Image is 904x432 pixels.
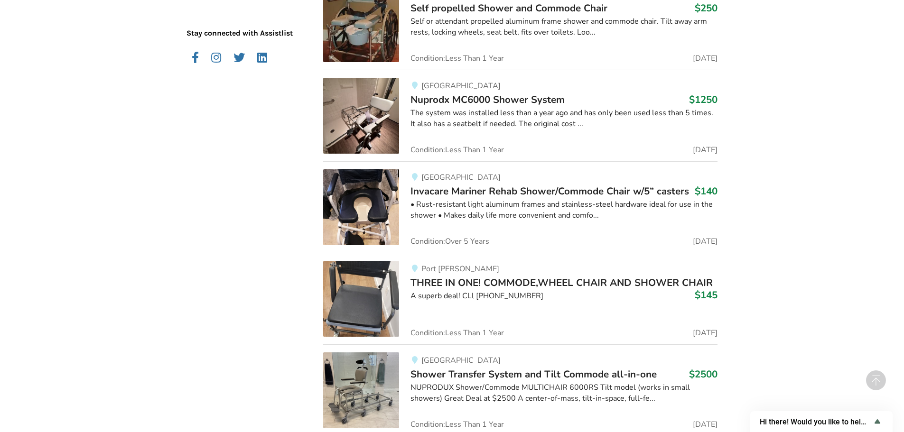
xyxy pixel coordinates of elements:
[410,93,565,106] span: Nuprodx MC6000 Shower System
[693,421,718,428] span: [DATE]
[323,261,399,337] img: bathroom safety-three in one! commode,wheel chair and shower chair
[410,146,504,154] span: Condition: Less Than 1 Year
[410,329,504,337] span: Condition: Less Than 1 Year
[693,55,718,62] span: [DATE]
[410,291,718,302] div: A superb deal! CLl [PHONE_NUMBER]
[410,199,718,221] div: • Rust-resistant light aluminum frames and stainless-steel hardware ideal for use in the shower •...
[760,417,872,426] span: Hi there! Would you like to help us improve AssistList?
[410,55,504,62] span: Condition: Less Than 1 Year
[695,185,718,197] h3: $140
[693,238,718,245] span: [DATE]
[323,253,718,344] a: bathroom safety-three in one! commode,wheel chair and shower chairPort [PERSON_NAME]THREE IN ONE!...
[410,16,718,38] div: Self or attendant propelled aluminum frame shower and commode chair. Tilt away arm rests, locking...
[421,264,499,274] span: Port [PERSON_NAME]
[410,382,718,404] div: NUPRODUX Shower/Commode MULTICHAIR 6000RS Tilt model (works in small showers) Great Deal at $2500...
[323,169,399,245] img: bathroom safety-invacare mariner rehab shower/commode chair w/5” casters
[695,2,718,14] h3: $250
[410,1,607,15] span: Self propelled Shower and Commode Chair
[186,1,308,39] p: Stay connected with Assistlist
[760,416,883,427] button: Show survey - Hi there! Would you like to help us improve AssistList?
[689,368,718,380] h3: $2500
[323,70,718,161] a: bathroom safety-nuprodx mc6000 shower system[GEOGRAPHIC_DATA]Nuprodx MC6000 Shower System$1250The...
[410,368,657,381] span: Shower Transfer System and Tilt Commode all-in-one
[421,172,501,183] span: [GEOGRAPHIC_DATA]
[410,238,489,245] span: Condition: Over 5 Years
[421,81,501,91] span: [GEOGRAPHIC_DATA]
[410,276,713,289] span: THREE IN ONE! COMMODE,WHEEL CHAIR AND SHOWER CHAIR
[410,421,504,428] span: Condition: Less Than 1 Year
[323,161,718,253] a: bathroom safety-invacare mariner rehab shower/commode chair w/5” casters[GEOGRAPHIC_DATA]Invacare...
[410,108,718,129] div: The system was installed less than a year ago and has only been used less than 5 times. It also h...
[410,184,689,198] span: Invacare Mariner Rehab Shower/Commode Chair w/5” casters
[695,289,718,301] h3: $145
[693,146,718,154] span: [DATE]
[421,355,501,366] span: [GEOGRAPHIC_DATA]
[689,93,718,106] h3: $1250
[323,78,399,154] img: bathroom safety-nuprodx mc6000 shower system
[693,329,718,337] span: [DATE]
[323,352,399,428] img: bathroom safety-shower transfer system and tilt commode all-in-one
